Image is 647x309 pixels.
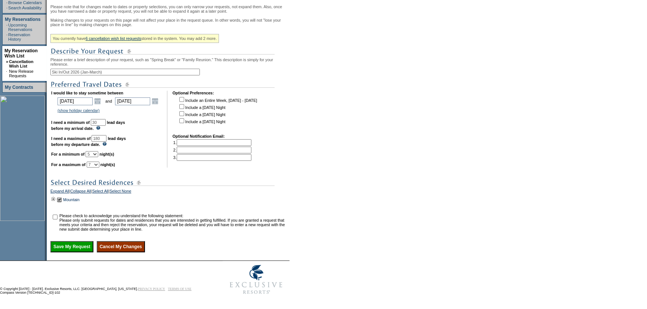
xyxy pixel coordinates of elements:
[151,97,159,105] a: Open the calendar popup.
[4,48,38,59] a: My Reservation Wish List
[51,152,84,156] b: For a minimum of
[58,108,100,113] a: (show holiday calendar)
[104,96,113,106] td: and
[138,287,165,291] a: PRIVACY POLICY
[92,189,109,196] a: Select All
[51,120,90,125] b: I need a minimum of
[99,152,114,156] b: night(s)
[97,241,145,252] input: Cancel My Changes
[6,0,7,5] td: ·
[51,91,123,95] b: I would like to stay sometime between
[173,139,251,146] td: 1.
[8,23,32,32] a: Upcoming Reservations
[168,287,192,291] a: TERMS OF USE
[63,197,80,202] a: Mountain
[51,136,90,141] b: I need a maximum of
[102,142,107,146] img: questionMark_lightBlue.gif
[100,162,115,167] b: night(s)
[173,154,251,161] td: 3.
[58,97,93,105] input: Date format: M/D/Y. Shortcut keys: [T] for Today. [UP] or [.] for Next Day. [DOWN] or [,] for Pre...
[6,6,7,10] td: ·
[9,59,33,68] a: Cancellation Wish List
[50,241,93,252] input: Save My Request
[51,162,86,167] b: For a maximum of
[115,97,150,105] input: Date format: M/D/Y. Shortcut keys: [T] for Today. [UP] or [.] for Next Day. [DOWN] or [,] for Pre...
[6,69,8,78] td: ·
[8,6,41,10] a: Search Availability
[173,147,251,153] td: 2.
[96,126,100,130] img: questionMark_lightBlue.gif
[93,97,102,105] a: Open the calendar popup.
[6,23,7,32] td: ·
[173,134,225,138] b: Optional Notification Email:
[223,261,290,298] img: Exclusive Resorts
[5,17,40,22] a: My Reservations
[8,0,42,5] a: Browse Calendars
[59,213,287,231] td: Please check to acknowledge you understand the following statement: Please only submit requests f...
[178,96,257,129] td: Include an Entire Week, [DATE] - [DATE] Include a [DATE] Night Include a [DATE] Night Include a [...
[9,69,33,78] a: New Release Requests
[5,85,33,90] a: My Contracts
[173,91,214,95] b: Optional Preferences:
[51,136,126,147] b: lead days before my departure date.
[51,120,125,131] b: lead days before my arrival date.
[109,189,131,196] a: Select None
[6,32,7,41] td: ·
[70,189,91,196] a: Collapse All
[86,36,141,41] a: 6 cancellation wish list requests
[50,4,288,252] div: Please note that for changes made to dates or property selections, you can only narrow your reque...
[50,189,69,196] a: Expand All
[50,34,219,43] div: You currently have stored in the system. You may add 2 more.
[50,189,288,196] div: | | |
[8,32,30,41] a: Reservation History
[6,59,8,64] b: »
